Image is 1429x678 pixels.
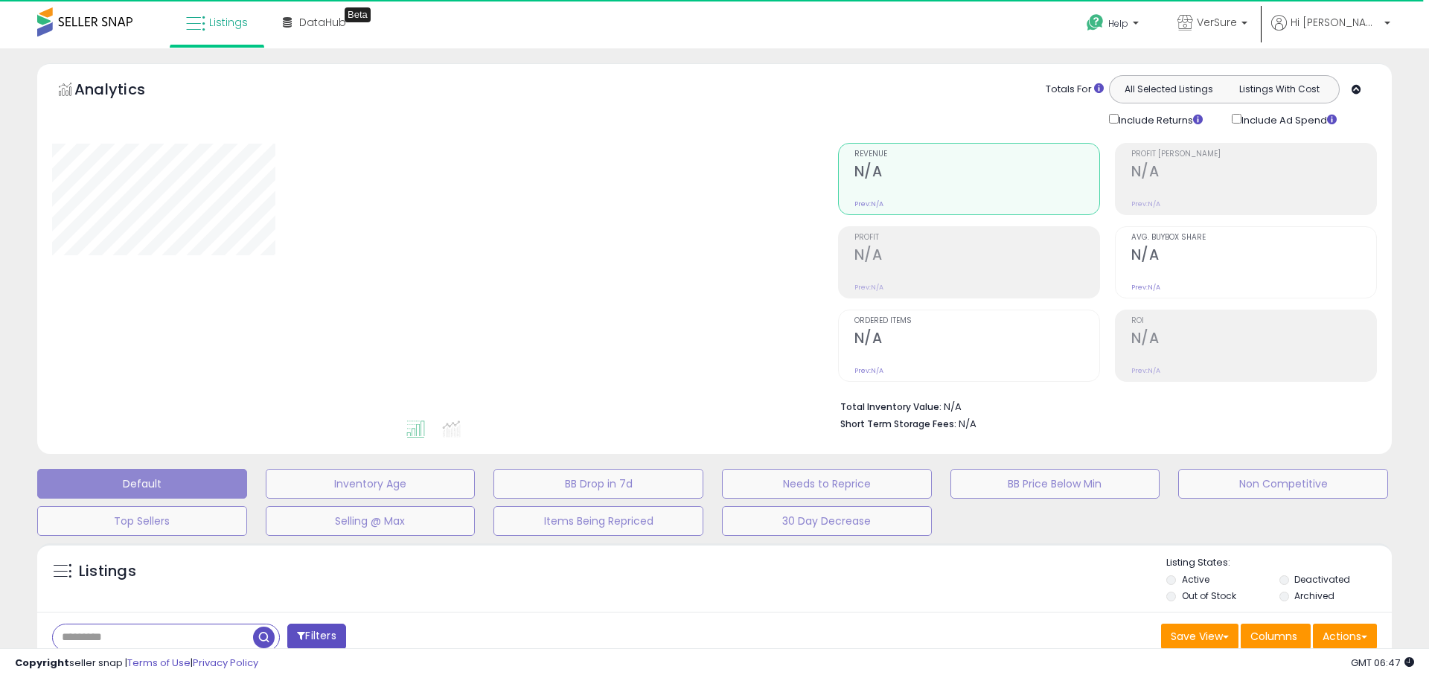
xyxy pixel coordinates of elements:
span: Ordered Items [854,317,1099,325]
button: Listings With Cost [1224,80,1334,99]
div: seller snap | | [15,656,258,671]
div: Totals For [1046,83,1104,97]
button: Non Competitive [1178,469,1388,499]
strong: Copyright [15,656,69,670]
span: Revenue [854,150,1099,159]
span: ROI [1131,317,1376,325]
button: Default [37,469,247,499]
div: Include Returns [1098,111,1221,128]
div: Include Ad Spend [1221,111,1361,128]
li: N/A [840,397,1366,415]
span: N/A [959,417,976,431]
b: Total Inventory Value: [840,400,942,413]
span: Avg. Buybox Share [1131,234,1376,242]
i: Get Help [1086,13,1104,32]
h2: N/A [854,330,1099,350]
h2: N/A [854,246,1099,266]
small: Prev: N/A [1131,366,1160,375]
small: Prev: N/A [854,283,883,292]
small: Prev: N/A [1131,199,1160,208]
span: Hi [PERSON_NAME] [1291,15,1380,30]
small: Prev: N/A [1131,283,1160,292]
span: Profit [PERSON_NAME] [1131,150,1376,159]
div: Tooltip anchor [345,7,371,22]
a: Help [1075,2,1154,48]
button: 30 Day Decrease [722,506,932,536]
span: VerSure [1197,15,1237,30]
button: Top Sellers [37,506,247,536]
span: Listings [209,15,248,30]
button: BB Price Below Min [950,469,1160,499]
small: Prev: N/A [854,199,883,208]
h2: N/A [854,163,1099,183]
h2: N/A [1131,330,1376,350]
h2: N/A [1131,163,1376,183]
a: Hi [PERSON_NAME] [1271,15,1390,48]
button: Selling @ Max [266,506,476,536]
h2: N/A [1131,246,1376,266]
b: Short Term Storage Fees: [840,418,956,430]
button: Inventory Age [266,469,476,499]
span: Help [1108,17,1128,30]
button: BB Drop in 7d [493,469,703,499]
span: Profit [854,234,1099,242]
button: All Selected Listings [1113,80,1224,99]
small: Prev: N/A [854,366,883,375]
h5: Analytics [74,79,174,103]
button: Needs to Reprice [722,469,932,499]
button: Items Being Repriced [493,506,703,536]
span: DataHub [299,15,346,30]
